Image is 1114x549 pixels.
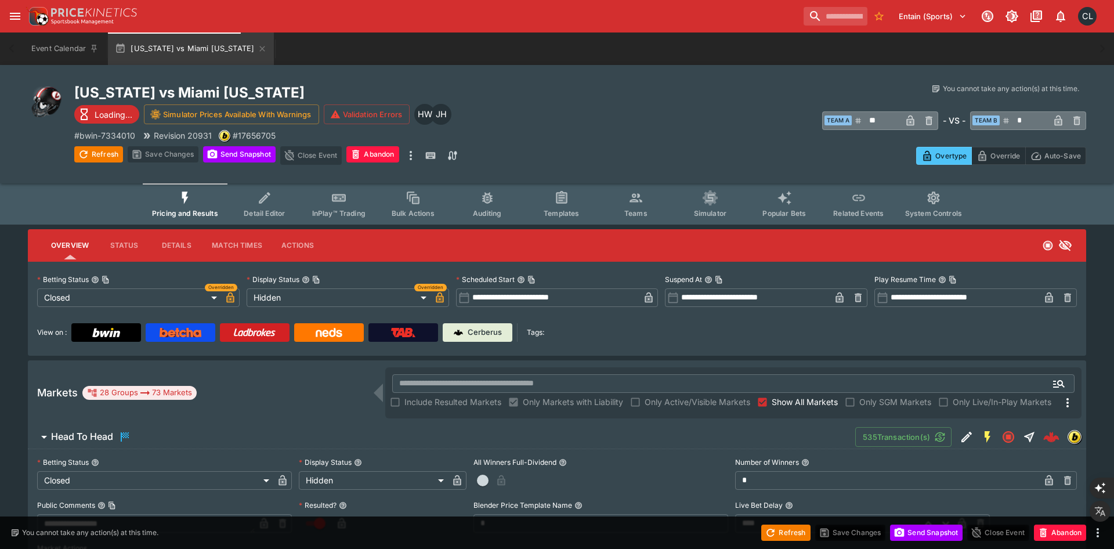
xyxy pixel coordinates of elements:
[949,276,957,284] button: Copy To Clipboard
[953,396,1051,408] span: Only Live/In-Play Markets
[938,276,946,284] button: Play Resume TimeCopy To Clipboard
[1042,240,1054,251] svg: Closed
[5,6,26,27] button: open drawer
[37,323,67,342] label: View on :
[694,209,726,218] span: Simulator
[473,209,501,218] span: Auditing
[312,276,320,284] button: Copy To Clipboard
[431,104,451,125] div: Jiahao Hao
[316,328,342,337] img: Neds
[247,274,299,284] p: Display Status
[1050,6,1071,27] button: Notifications
[1043,429,1059,445] div: 554f0a45-da4f-4ef8-9302-358eecbfcd7b
[37,457,89,467] p: Betting Status
[443,323,512,342] a: Cerberus
[154,129,212,142] p: Revision 20931
[95,109,132,121] p: Loading...
[1025,147,1086,165] button: Auto-Save
[645,396,750,408] span: Only Active/Visible Markets
[272,232,324,259] button: Actions
[219,130,230,142] div: bwin
[935,150,967,162] p: Overtype
[150,232,202,259] button: Details
[772,396,838,408] span: Show All Markets
[456,274,515,284] p: Scheduled Start
[144,104,319,124] button: Simulator Prices Available With Warnings
[943,114,965,127] h6: - VS -
[990,150,1020,162] p: Override
[833,209,884,218] span: Related Events
[943,84,1079,94] p: You cannot take any action(s) at this time.
[346,146,399,162] button: Abandon
[233,129,276,142] p: Copy To Clipboard
[91,276,99,284] button: Betting StatusCopy To Clipboard
[28,425,855,449] button: Head To Head
[735,457,799,467] p: Number of Winners
[1075,3,1100,29] button: Chad Liu
[998,427,1019,447] button: Closed
[404,146,418,165] button: more
[24,32,106,65] button: Event Calendar
[108,32,274,65] button: [US_STATE] vs Miami [US_STATE]
[37,288,221,307] div: Closed
[299,471,448,490] div: Hidden
[665,274,702,284] p: Suspend At
[91,458,99,467] button: Betting Status
[1044,150,1081,162] p: Auto-Save
[97,501,106,510] button: Public CommentsCopy To Clipboard
[1034,526,1086,537] span: Mark an event as closed and abandoned.
[26,5,49,28] img: PriceKinetics Logo
[299,457,352,467] p: Display Status
[1068,431,1081,443] img: bwin
[208,284,234,291] span: Overridden
[51,19,114,24] img: Sportsbook Management
[527,323,544,342] label: Tags:
[468,327,502,338] p: Cerberus
[22,528,158,538] p: You cannot take any action(s) at this time.
[1001,430,1015,444] svg: Closed
[92,328,120,337] img: Bwin
[1026,6,1047,27] button: Documentation
[977,6,998,27] button: Connected to PK
[905,209,962,218] span: System Controls
[1058,239,1072,252] svg: Hidden
[143,183,971,225] div: Event type filters
[1019,427,1040,447] button: Straight
[37,471,273,490] div: Closed
[202,232,272,259] button: Match Times
[247,288,431,307] div: Hidden
[870,7,888,26] button: No Bookmarks
[890,525,963,541] button: Send Snapshot
[517,276,525,284] button: Scheduled StartCopy To Clipboard
[37,274,89,284] p: Betting Status
[37,500,95,510] p: Public Comments
[324,104,410,124] button: Validation Errors
[956,427,977,447] button: Edit Detail
[971,147,1025,165] button: Override
[404,396,501,408] span: Include Resulted Markets
[824,115,852,125] span: Team A
[527,276,536,284] button: Copy To Clipboard
[1048,373,1069,394] button: Open
[916,147,972,165] button: Overtype
[624,209,648,218] span: Teams
[203,146,276,162] button: Send Snapshot
[1043,429,1059,445] img: logo-cerberus--red.svg
[346,148,399,160] span: Mark an event as closed and abandoned.
[1068,430,1082,444] div: bwin
[977,427,998,447] button: SGM Enabled
[559,458,567,467] button: All Winners Full-Dividend
[574,501,583,510] button: Blender Price Template Name
[1001,6,1022,27] button: Toggle light/dark mode
[735,500,783,510] p: Live Bet Delay
[801,458,809,467] button: Number of Winners
[354,458,362,467] button: Display Status
[244,209,285,218] span: Detail Editor
[785,501,793,510] button: Live Bet Delay
[1040,425,1063,449] a: 554f0a45-da4f-4ef8-9302-358eecbfcd7b
[1034,525,1086,541] button: Abandon
[715,276,723,284] button: Copy To Clipboard
[704,276,712,284] button: Suspend AtCopy To Clipboard
[762,209,806,218] span: Popular Bets
[51,431,113,443] h6: Head To Head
